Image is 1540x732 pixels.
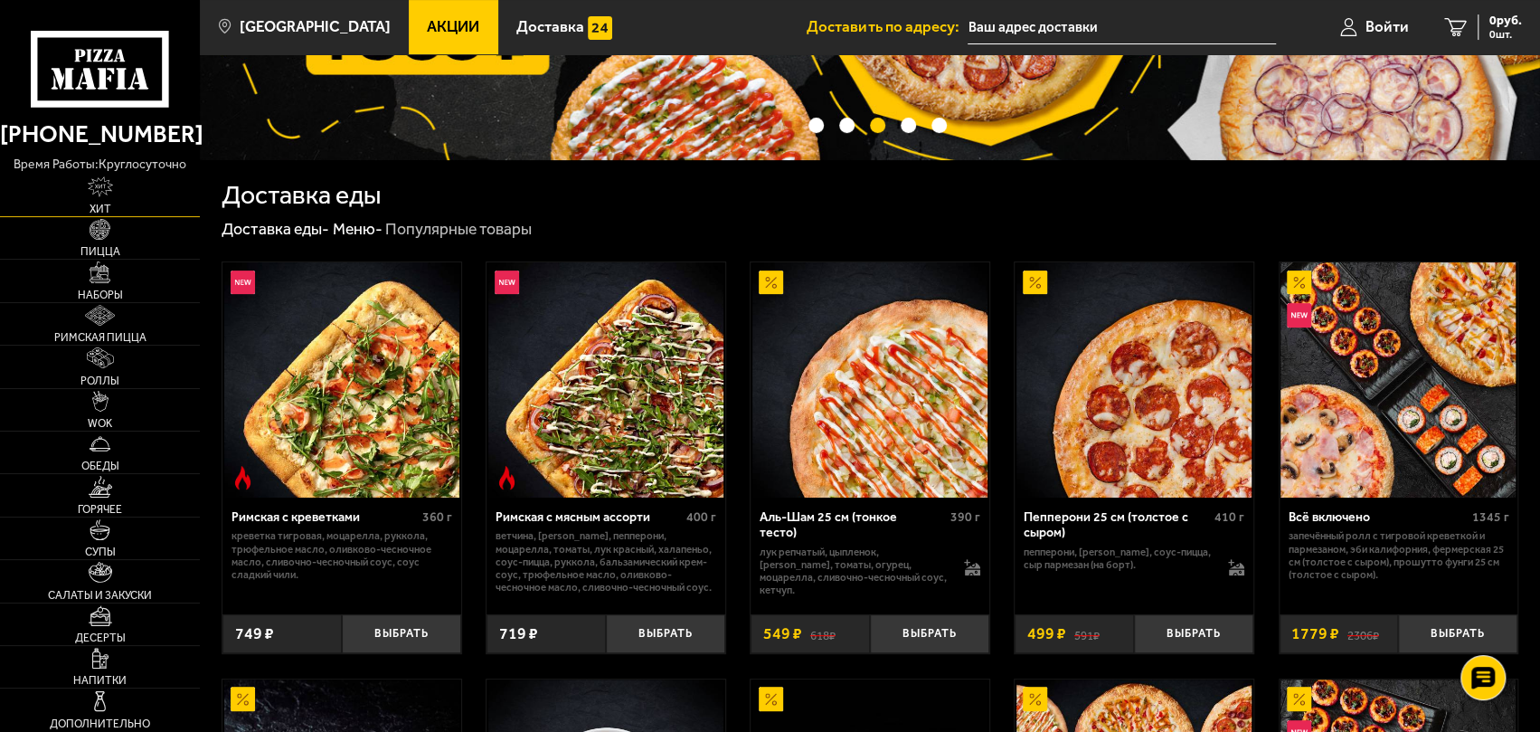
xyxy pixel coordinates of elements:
button: Выбрать [342,614,461,653]
button: точки переключения [839,118,855,133]
img: Новинка [495,271,519,295]
a: АкционныйАль-Шам 25 см (тонкое тесто) [751,262,988,498]
img: Аль-Шам 25 см (тонкое тесто) [752,262,987,498]
s: 2306 ₽ [1347,626,1379,642]
img: Новинка [1287,303,1311,328]
div: Римская с мясным ассорти [496,509,682,525]
a: Доставка еды- [222,219,329,239]
span: [GEOGRAPHIC_DATA] [240,19,391,34]
span: 0 руб. [1489,14,1522,27]
span: Напитки [73,675,127,686]
span: Горячее [78,504,122,515]
button: точки переключения [870,118,885,133]
h1: Доставка еды [222,182,381,207]
span: Пицца [80,246,120,257]
img: Акционный [759,687,783,711]
s: 591 ₽ [1074,626,1100,642]
button: Выбрать [1398,614,1517,653]
input: Ваш адрес доставки [968,11,1276,44]
img: Новинка [231,271,255,295]
span: 410 г [1214,509,1244,525]
a: АкционныйПепперони 25 см (толстое с сыром) [1015,262,1252,498]
img: Акционный [231,687,255,711]
img: 15daf4d41897b9f0e9f617042186c801.svg [588,16,612,41]
button: Выбрать [870,614,989,653]
span: Акции [427,19,479,34]
span: 749 ₽ [235,626,274,642]
p: лук репчатый, цыпленок, [PERSON_NAME], томаты, огурец, моцарелла, сливочно-чесночный соус, кетчуп. [760,546,948,597]
div: Римская с креветками [231,509,418,525]
span: 1345 г [1471,509,1508,525]
p: пепперони, [PERSON_NAME], соус-пицца, сыр пармезан (на борт). [1024,546,1212,571]
span: Дополнительно [50,718,150,729]
img: Акционный [1023,687,1047,711]
img: Римская с креветками [224,262,459,498]
span: Роллы [80,376,119,386]
button: Выбрать [1134,614,1253,653]
a: Меню- [333,219,383,239]
span: 549 ₽ [763,626,802,642]
span: Обеды [81,461,119,471]
span: 0 шт. [1489,29,1522,40]
img: Акционный [1023,271,1047,295]
span: Хит [90,204,111,214]
s: 618 ₽ [810,626,836,642]
button: точки переключения [808,118,824,133]
div: Всё включено [1288,509,1467,525]
span: 390 г [950,509,980,525]
img: Акционный [1287,687,1311,711]
img: Острое блюдо [231,466,255,490]
div: Популярные товары [385,219,532,240]
p: Запечённый ролл с тигровой креветкой и пармезаном, Эби Калифорния, Фермерская 25 см (толстое с сы... [1288,529,1508,581]
a: НовинкаОстрое блюдоРимская с креветками [222,262,460,498]
p: ветчина, [PERSON_NAME], пепперони, моцарелла, томаты, лук красный, халапеньо, соус-пицца, руккола... [496,529,716,594]
img: Акционный [1287,271,1311,295]
span: Доставить по адресу: [807,19,968,34]
span: 400 г [686,509,716,525]
a: НовинкаОстрое блюдоРимская с мясным ассорти [487,262,724,498]
span: 719 ₽ [499,626,538,642]
span: 360 г [422,509,452,525]
img: Акционный [759,271,783,295]
span: Наборы [78,290,123,300]
div: Аль-Шам 25 см (тонкое тесто) [760,509,946,540]
img: Римская с мясным ассорти [488,262,723,498]
a: АкционныйНовинкаВсё включено [1280,262,1517,498]
span: Римская пицца [54,332,146,343]
span: 499 ₽ [1027,626,1066,642]
img: Всё включено [1280,262,1516,498]
span: WOK [88,418,112,429]
img: Острое блюдо [495,466,519,490]
span: Доставка [516,19,584,34]
p: креветка тигровая, моцарелла, руккола, трюфельное масло, оливково-чесночное масло, сливочно-чесно... [231,529,452,581]
span: 1779 ₽ [1291,626,1339,642]
button: точки переключения [931,118,947,133]
span: Салаты и закуски [48,590,152,601]
span: Десерты [75,632,126,643]
div: Пепперони 25 см (толстое с сыром) [1024,509,1210,540]
button: точки переключения [901,118,916,133]
span: Супы [85,547,116,557]
span: Войти [1365,19,1409,34]
img: Пепперони 25 см (толстое с сыром) [1016,262,1252,498]
button: Выбрать [606,614,725,653]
